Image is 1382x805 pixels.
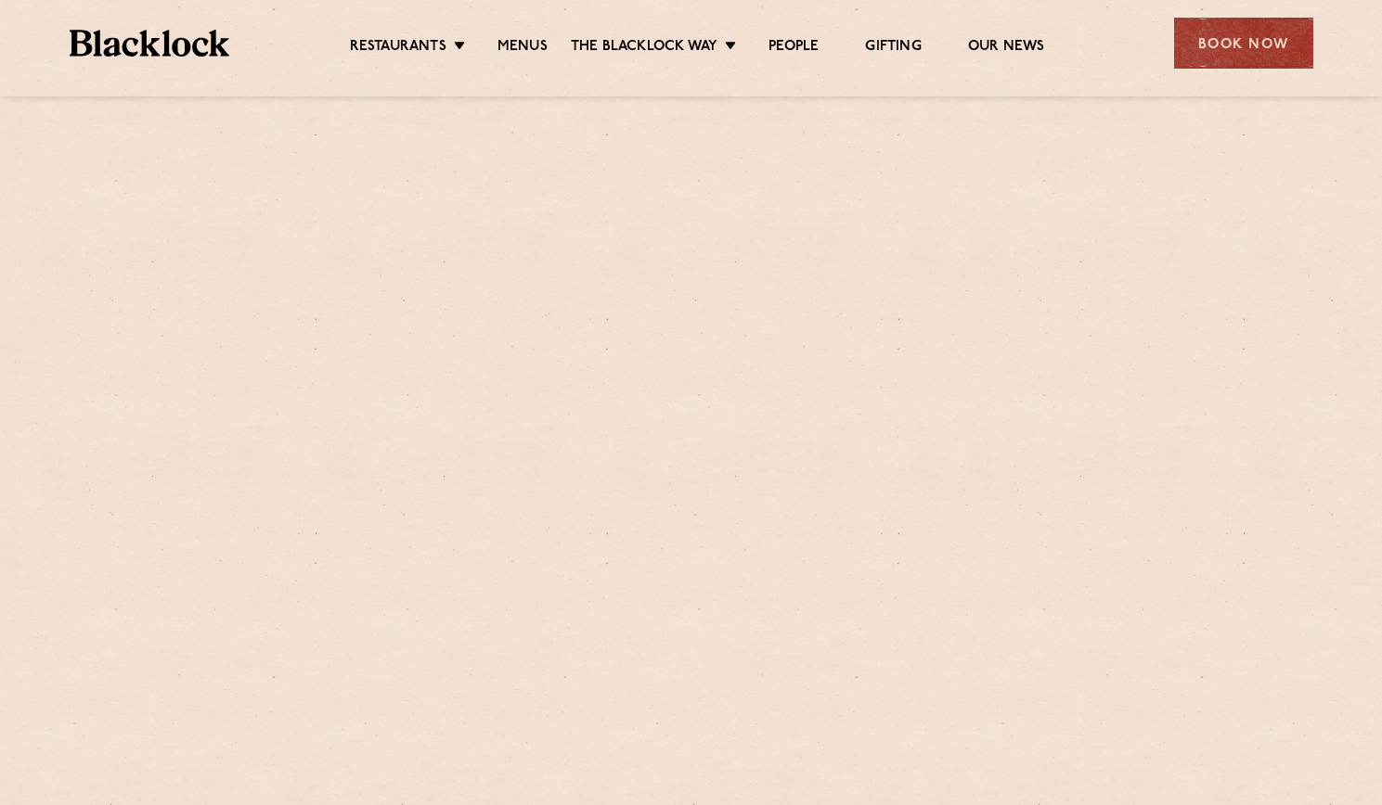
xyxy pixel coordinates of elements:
a: Gifting [865,38,921,58]
a: Our News [968,38,1045,58]
a: Restaurants [350,38,446,58]
img: BL_Textured_Logo-footer-cropped.svg [70,30,230,57]
div: Book Now [1174,18,1313,69]
a: People [768,38,819,58]
a: The Blacklock Way [571,38,717,58]
a: Menus [497,38,548,58]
